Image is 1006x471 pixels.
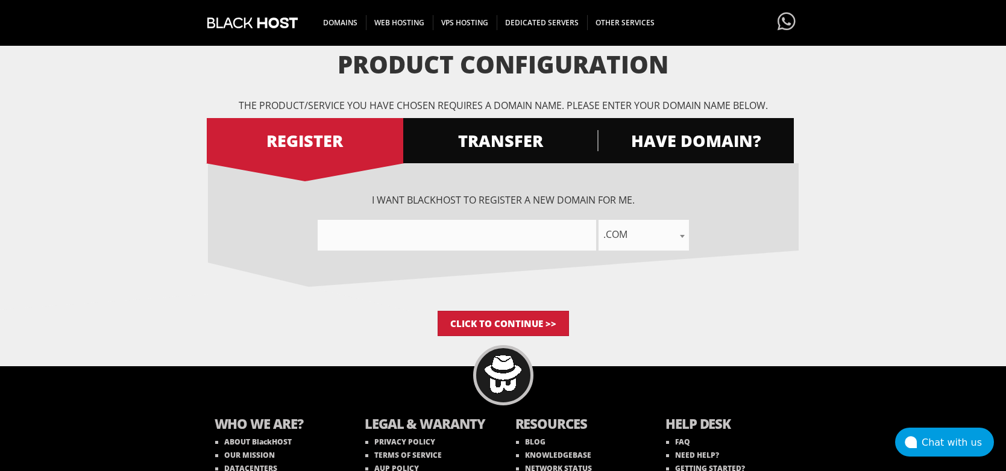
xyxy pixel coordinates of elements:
b: RESOURCES [515,414,642,435]
span: WEB HOSTING [366,15,433,30]
span: HAVE DOMAIN? [597,130,794,151]
a: KNOWLEDGEBASE [516,450,591,460]
b: HELP DESK [665,414,792,435]
span: TRANSFER [402,130,599,151]
span: VPS HOSTING [433,15,497,30]
a: ABOUT BlackHOST [215,437,292,447]
img: BlackHOST mascont, Blacky. [484,355,522,393]
button: Chat with us [895,428,994,457]
b: WHO WE ARE? [215,414,341,435]
span: OTHER SERVICES [587,15,663,30]
a: PRIVACY POLICY [365,437,435,447]
span: .com [599,226,689,243]
h1: Product Configuration [208,51,799,78]
a: NEED HELP? [666,450,719,460]
span: DOMAINS [315,15,366,30]
a: BLOG [516,437,545,447]
b: LEGAL & WARANTY [365,414,491,435]
a: TRANSFER [402,118,599,163]
div: I want BlackHOST to register a new domain for me. [208,193,799,251]
span: .com [599,220,689,251]
a: HAVE DOMAIN? [597,118,794,163]
a: OUR MISSION [215,450,275,460]
p: The product/service you have chosen requires a domain name. Please enter your domain name below. [208,99,799,112]
span: REGISTER [207,130,403,151]
a: REGISTER [207,118,403,163]
span: DEDICATED SERVERS [497,15,588,30]
a: TERMS OF SERVICE [365,450,442,460]
input: Click to Continue >> [438,311,569,336]
a: FAQ [666,437,690,447]
div: Chat with us [922,437,994,448]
